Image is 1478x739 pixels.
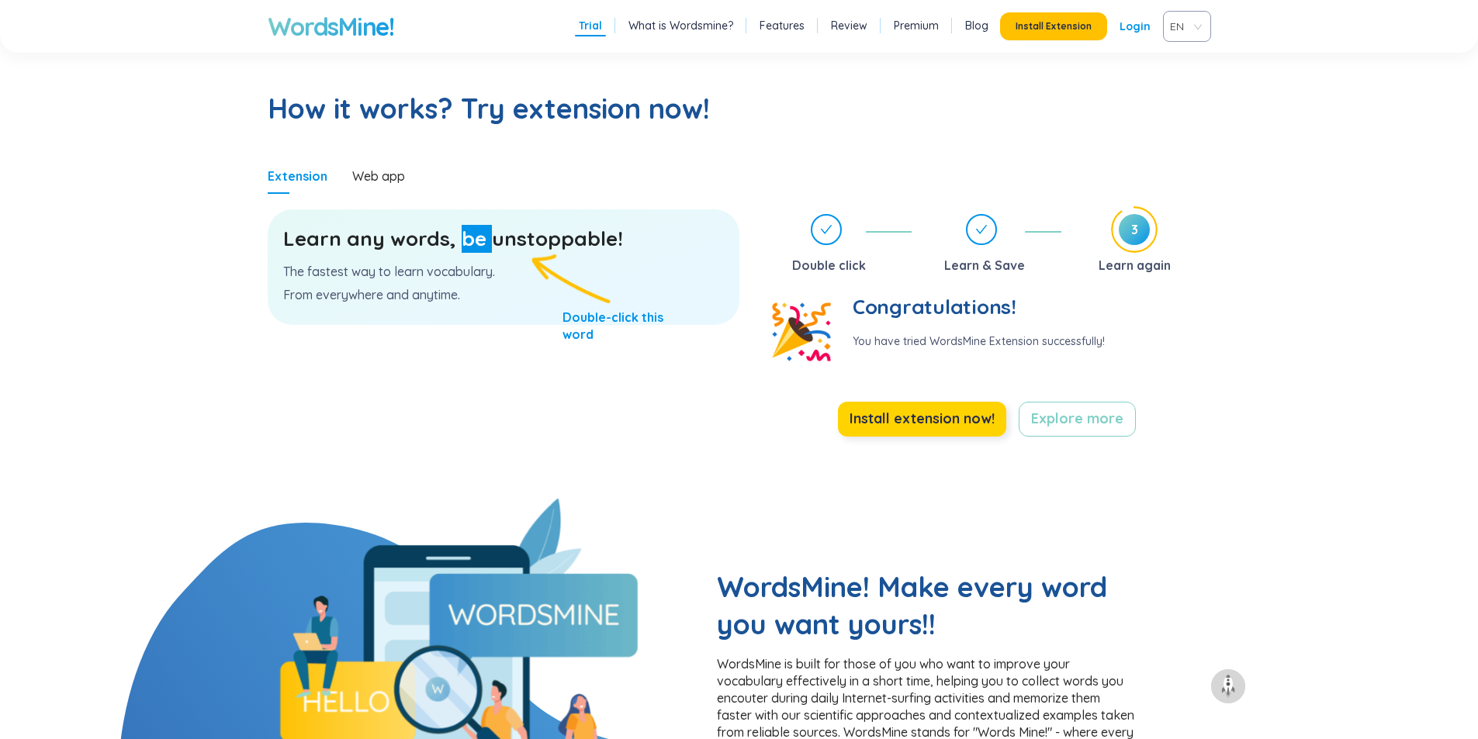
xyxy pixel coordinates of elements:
div: 3Learn again [1074,214,1211,278]
div: Learn & Save [924,214,1061,278]
span: 3 [1119,214,1150,245]
a: Features [760,18,805,33]
span: check [975,223,988,236]
p: From everywhere and anytime. [283,286,724,303]
a: WordsMine! [268,11,394,42]
h4: Congratulations! [853,293,1105,321]
button: Install extension now! [838,402,1006,437]
a: Login [1120,12,1151,40]
div: Extension [268,167,327,185]
div: Double click [763,214,912,278]
h2: How it works? Try extension now! [268,90,1211,127]
span: check [820,223,832,236]
button: Install Extension [1000,12,1107,40]
div: Web app [352,167,405,185]
a: Premium [894,18,939,33]
div: Double click [792,253,866,278]
span: Install extension now! [850,408,995,430]
a: Trial [579,18,602,33]
span: Install Extension [1016,20,1092,33]
h2: WordsMine! Make every word you want yours!! [717,568,1136,643]
img: to top [1216,674,1241,699]
span: VIE [1170,15,1198,38]
p: You have tried WordsMine Extension successfully! [853,333,1105,349]
p: The fastest way to learn vocabulary. [283,263,724,280]
div: Learn & Save [944,253,1025,278]
span: Explore more [1031,408,1123,430]
div: Learn again [1099,253,1171,278]
h3: Learn any words, be unstoppable! [283,225,724,253]
a: Review [831,18,867,33]
a: Blog [965,18,988,33]
a: What is Wordsmine? [628,18,733,33]
img: Congratulations [763,293,840,371]
button: Explore more [1019,402,1136,437]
